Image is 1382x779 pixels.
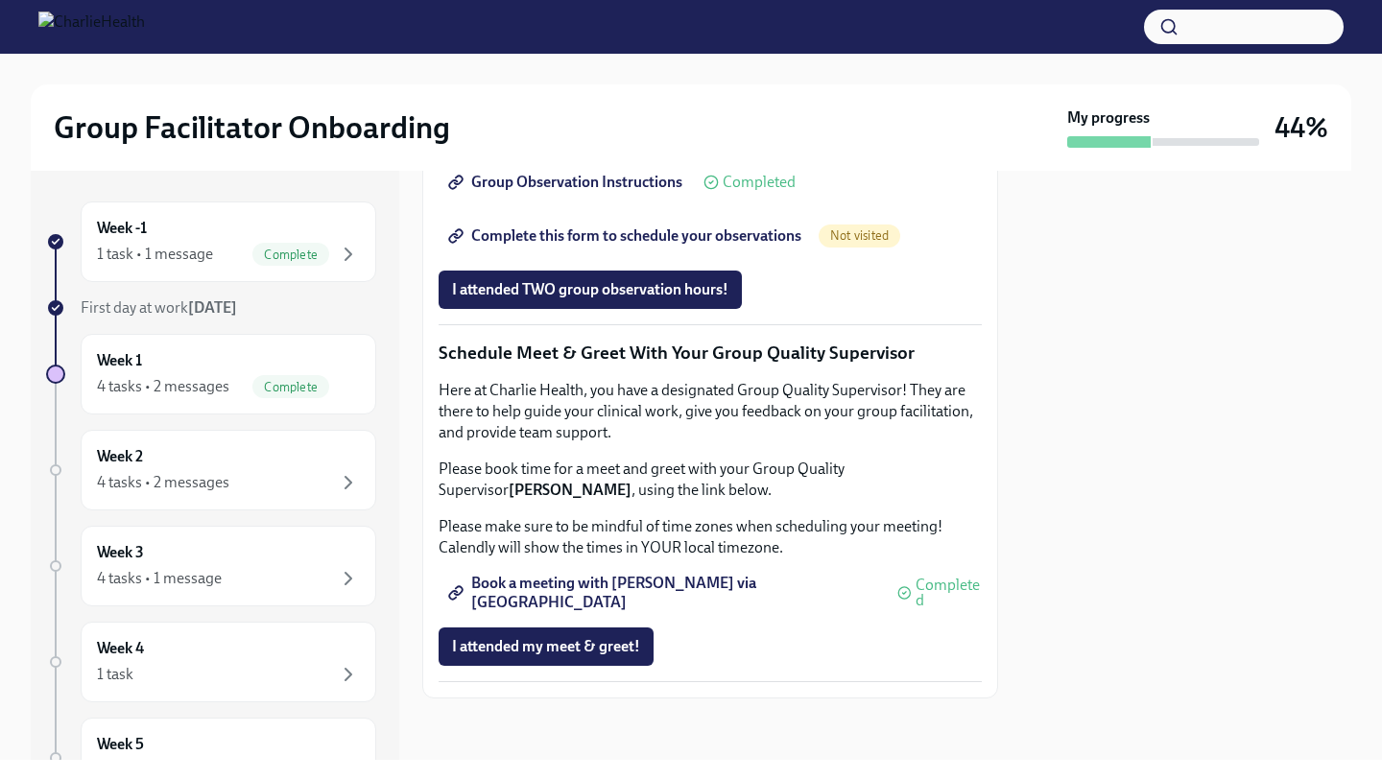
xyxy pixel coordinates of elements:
a: Complete this form to schedule your observations [439,217,815,255]
h6: Week 2 [97,446,143,467]
a: First day at work[DATE] [46,297,376,319]
div: 4 tasks • 2 messages [97,472,229,493]
h6: Week 3 [97,542,144,563]
p: Schedule Meet & Greet With Your Group Quality Supervisor [439,341,982,366]
h6: Week -1 [97,218,147,239]
a: Week 24 tasks • 2 messages [46,430,376,510]
span: I attended TWO group observation hours! [452,280,728,299]
h6: Week 1 [97,350,142,371]
a: Book a meeting with [PERSON_NAME] via [GEOGRAPHIC_DATA] [439,574,890,612]
img: CharlieHealth [38,12,145,42]
div: 1 task • 1 message [97,244,213,265]
h6: Week 5 [97,734,144,755]
span: Complete [252,248,329,262]
strong: [DATE] [188,298,237,317]
a: Week -11 task • 1 messageComplete [46,201,376,282]
span: Complete [252,380,329,394]
span: Completed [916,578,982,608]
span: Group Observation Instructions [452,173,682,192]
a: Group Observation Instructions [439,163,696,201]
a: Week 41 task [46,622,376,702]
strong: [PERSON_NAME] [509,481,631,499]
span: Book a meeting with [PERSON_NAME] via [GEOGRAPHIC_DATA] [452,583,876,602]
span: First day at work [81,298,237,317]
button: I attended my meet & greet! [439,627,654,666]
strong: My progress [1067,107,1150,129]
p: Please make sure to be mindful of time zones when scheduling your meeting! Calendly will show the... [439,516,982,558]
h2: Group Facilitator Onboarding [54,108,450,147]
span: Complete this form to schedule your observations [452,226,801,246]
h6: Week 4 [97,638,144,659]
h3: 44% [1275,110,1328,145]
p: Please book time for a meet and greet with your Group Quality Supervisor , using the link below. [439,459,982,501]
div: 1 task [97,664,133,685]
p: Here at Charlie Health, you have a designated Group Quality Supervisor! They are there to help gu... [439,380,982,443]
div: 4 tasks • 2 messages [97,376,229,397]
span: Completed [723,175,796,190]
a: Week 14 tasks • 2 messagesComplete [46,334,376,414]
div: 4 tasks • 1 message [97,568,222,589]
span: I attended my meet & greet! [452,637,640,656]
a: Week 34 tasks • 1 message [46,526,376,606]
span: Not visited [819,228,900,243]
button: I attended TWO group observation hours! [439,271,742,309]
